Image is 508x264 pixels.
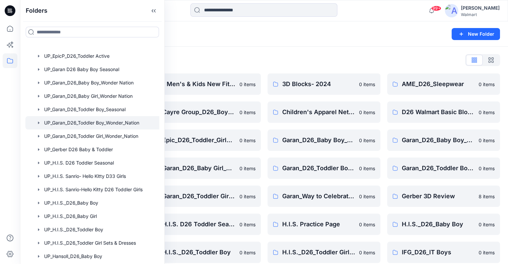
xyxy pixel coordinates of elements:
p: 0 items [239,193,256,200]
p: 0 items [479,165,495,172]
a: Garan_D26_Toddler Girl_Wonder_Nation0 items [148,186,261,207]
p: IFG_D26_IT Boys [402,248,475,257]
a: Garan_D26_Baby Girl_Wonder Nation0 items [148,158,261,179]
a: IFG_D26_IT Boys0 items [387,242,500,263]
p: Garan_D26_Toddler Boy_Seasonal [282,164,355,173]
p: 0 items [359,249,375,256]
div: [PERSON_NAME] [461,4,500,12]
p: 0 items [239,165,256,172]
a: H.I.S. D26 Toddler Seasonal0 items [148,214,261,235]
p: H.I.S._D26_Baby Boy [402,220,475,229]
button: New Folder [452,28,500,40]
a: H.I.S._D26_Toddler Girl Sets0 items [268,242,380,263]
p: 0 items [479,249,495,256]
p: 0 items [239,137,256,144]
a: Garan_D26_Toddler Boy_Seasonal0 items [268,158,380,179]
a: Cayre Group_D26_Boys Dressy Sets0 items [148,101,261,123]
p: 0 items [479,221,495,228]
p: 3D Blocks- 2024 [282,79,355,89]
span: 99+ [431,6,441,11]
p: 0 items [239,109,256,116]
a: AME_D26_Sleepwear0 items [387,73,500,95]
p: Garan_D26_Baby Boy_Wonder Nation [402,136,475,145]
p: H.I.S. Practice Page [282,220,355,229]
a: Children's Apparel Network _D26 NIT Sportswear0 items [268,101,380,123]
p: Garan_D26_Toddler Boy_Wonder_Nation [402,164,475,173]
p: 0 items [479,81,495,88]
p: Children's Apparel Network _D26 NIT Sportswear [282,107,355,117]
div: Walmart [461,12,500,17]
p: Epic_D26_Toddler_Girls Tops & Bottoms [162,136,235,145]
a: Epic_D26_Toddler_Girls Tops & Bottoms0 items [148,129,261,151]
a: Garan_Way to Celebrate-All Departments0 items [268,186,380,207]
a: D26 Walmart Basic Blocks0 items [387,101,500,123]
p: 1 Men's & Kids New Fit Form Project [162,79,235,89]
p: 0 items [479,109,495,116]
p: 0 items [359,221,375,228]
a: H.I.S._D26_Baby Boy0 items [387,214,500,235]
p: 0 items [239,81,256,88]
p: H.I.S._D26_Toddler Girl Sets [282,248,355,257]
p: D26 Walmart Basic Blocks [402,107,475,117]
p: Garan_Way to Celebrate-All Departments [282,192,355,201]
a: 3D Blocks- 20240 items [268,73,380,95]
a: Garan_D26_Baby Boy_Seasonal0 items [268,129,380,151]
p: Garan_D26_Baby Girl_Wonder Nation [162,164,235,173]
a: Garan_D26_Toddler Boy_Wonder_Nation0 items [387,158,500,179]
p: 0 items [239,221,256,228]
a: Gerber 3D Review8 items [387,186,500,207]
a: 1 Men's & Kids New Fit Form Project0 items [148,73,261,95]
p: Gerber 3D Review [402,192,475,201]
p: Garan_D26_Baby Boy_Seasonal [282,136,355,145]
p: 0 items [359,193,375,200]
p: AME_D26_Sleepwear [402,79,475,89]
p: Garan_D26_Toddler Girl_Wonder_Nation [162,192,235,201]
p: 8 items [479,193,495,200]
p: 0 items [359,137,375,144]
a: H.I.S._D26_Toddler Boy0 items [148,242,261,263]
p: Cayre Group_D26_Boys Dressy Sets [162,107,235,117]
img: avatar [445,4,458,17]
p: 0 items [359,109,375,116]
p: 0 items [359,165,375,172]
p: H.I.S._D26_Toddler Boy [162,248,235,257]
p: H.I.S. D26 Toddler Seasonal [162,220,235,229]
a: Garan_D26_Baby Boy_Wonder Nation0 items [387,129,500,151]
p: 0 items [359,81,375,88]
a: H.I.S. Practice Page0 items [268,214,380,235]
p: 0 items [479,137,495,144]
p: 0 items [239,249,256,256]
